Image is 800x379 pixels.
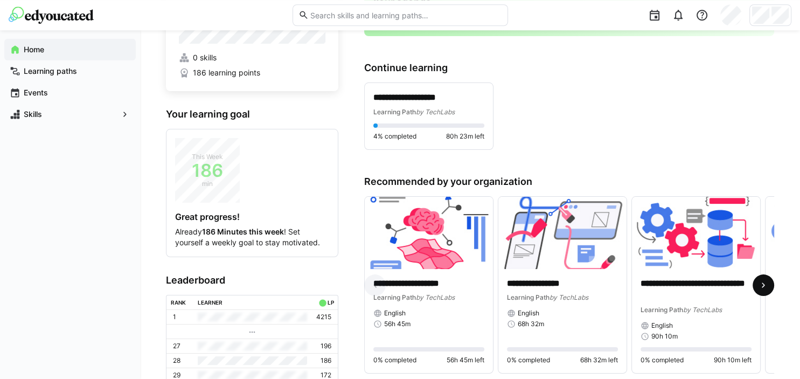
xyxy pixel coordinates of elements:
p: 28 [173,356,180,365]
img: image [365,197,493,269]
p: 196 [321,342,331,350]
span: 68h 32m left [580,356,618,364]
span: Learning Path [373,293,416,301]
h3: Recommended by your organization [364,176,774,188]
span: 0% completed [641,356,684,364]
p: 186 [321,356,331,365]
span: 186 learning points [193,67,260,78]
span: English [384,309,406,318]
strong: 186 Minutes this week [202,227,284,236]
span: 90h 10m [651,332,678,341]
span: Learning Path [507,293,549,301]
span: 0 skills [193,52,217,63]
span: by TechLabs [549,293,588,301]
p: 1 [173,313,176,321]
a: 0 skills [179,52,325,63]
p: 27 [173,342,180,350]
span: 56h 45m left [447,356,484,364]
div: LP [327,299,333,306]
input: Search skills and learning paths… [309,10,502,20]
span: English [518,309,539,318]
span: 80h 23m left [446,132,484,141]
span: Learning Path [373,108,416,116]
span: 68h 32m [518,320,544,328]
p: Already ! Set yourself a weekly goal to stay motivated. [175,226,329,248]
span: 0% completed [373,356,416,364]
img: image [498,197,627,269]
h3: Leaderboard [166,274,338,286]
span: 90h 10m left [714,356,752,364]
span: by TechLabs [416,108,455,116]
h3: Your learning goal [166,108,338,120]
span: Learning Path [641,306,683,314]
img: image [632,197,760,269]
h4: Great progress! [175,211,329,222]
span: English [651,321,673,330]
span: by TechLabs [683,306,722,314]
span: 0% completed [507,356,550,364]
div: Rank [171,299,186,306]
div: Learner [198,299,222,306]
span: by TechLabs [416,293,455,301]
span: 4% completed [373,132,416,141]
span: 56h 45m [384,320,411,328]
h3: Continue learning [364,62,774,74]
p: 4215 [316,313,331,321]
